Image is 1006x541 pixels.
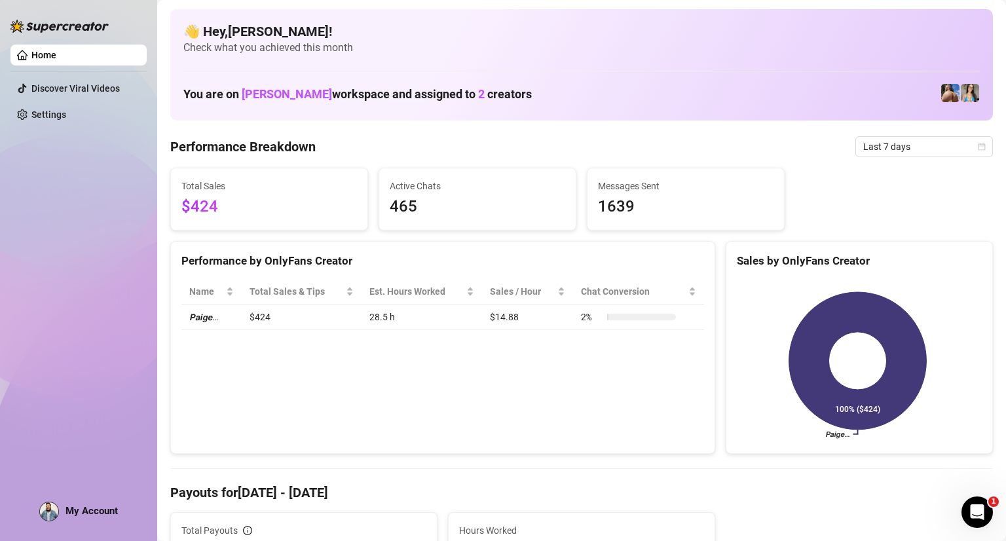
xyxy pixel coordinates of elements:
[581,310,602,324] span: 2 %
[250,284,343,299] span: Total Sales & Tips
[490,284,555,299] span: Sales / Hour
[183,41,980,55] span: Check what you achieved this month
[737,252,982,270] div: Sales by OnlyFans Creator
[482,279,573,305] th: Sales / Hour
[598,179,773,193] span: Messages Sent
[181,252,704,270] div: Performance by OnlyFans Creator
[863,137,985,157] span: Last 7 days
[362,305,482,330] td: 28.5 h
[65,505,118,517] span: My Account
[581,284,686,299] span: Chat Conversion
[978,143,986,151] span: calendar
[390,195,565,219] span: 465
[573,279,704,305] th: Chat Conversion
[181,523,238,538] span: Total Payouts
[941,84,959,102] img: 𝙋𝙖𝙞𝙜𝙚
[170,138,316,156] h4: Performance Breakdown
[459,523,704,538] span: Hours Worked
[181,179,357,193] span: Total Sales
[961,84,979,102] img: 𝙋𝙖𝙞𝙜𝙚
[825,430,849,439] text: 𝙋𝙖𝙞𝙜𝙚…
[40,502,58,521] img: ACg8ocIQcCgXIelELHgvbth28qm-800idTa0v1AUviuuvPm_BuHOZ_5g8w=s96-c
[482,305,573,330] td: $14.88
[183,87,532,102] h1: You are on workspace and assigned to creators
[181,305,242,330] td: 𝙋𝙖𝙞𝙜𝙚…
[189,284,223,299] span: Name
[31,109,66,120] a: Settings
[243,526,252,535] span: info-circle
[242,87,332,101] span: [PERSON_NAME]
[988,496,999,507] span: 1
[961,496,993,528] iframe: Intercom live chat
[31,50,56,60] a: Home
[31,83,120,94] a: Discover Viral Videos
[242,305,362,330] td: $424
[390,179,565,193] span: Active Chats
[170,483,993,502] h4: Payouts for [DATE] - [DATE]
[181,279,242,305] th: Name
[598,195,773,219] span: 1639
[478,87,485,101] span: 2
[369,284,464,299] div: Est. Hours Worked
[183,22,980,41] h4: 👋 Hey, [PERSON_NAME] !
[181,195,357,219] span: $424
[242,279,362,305] th: Total Sales & Tips
[10,20,109,33] img: logo-BBDzfeDw.svg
